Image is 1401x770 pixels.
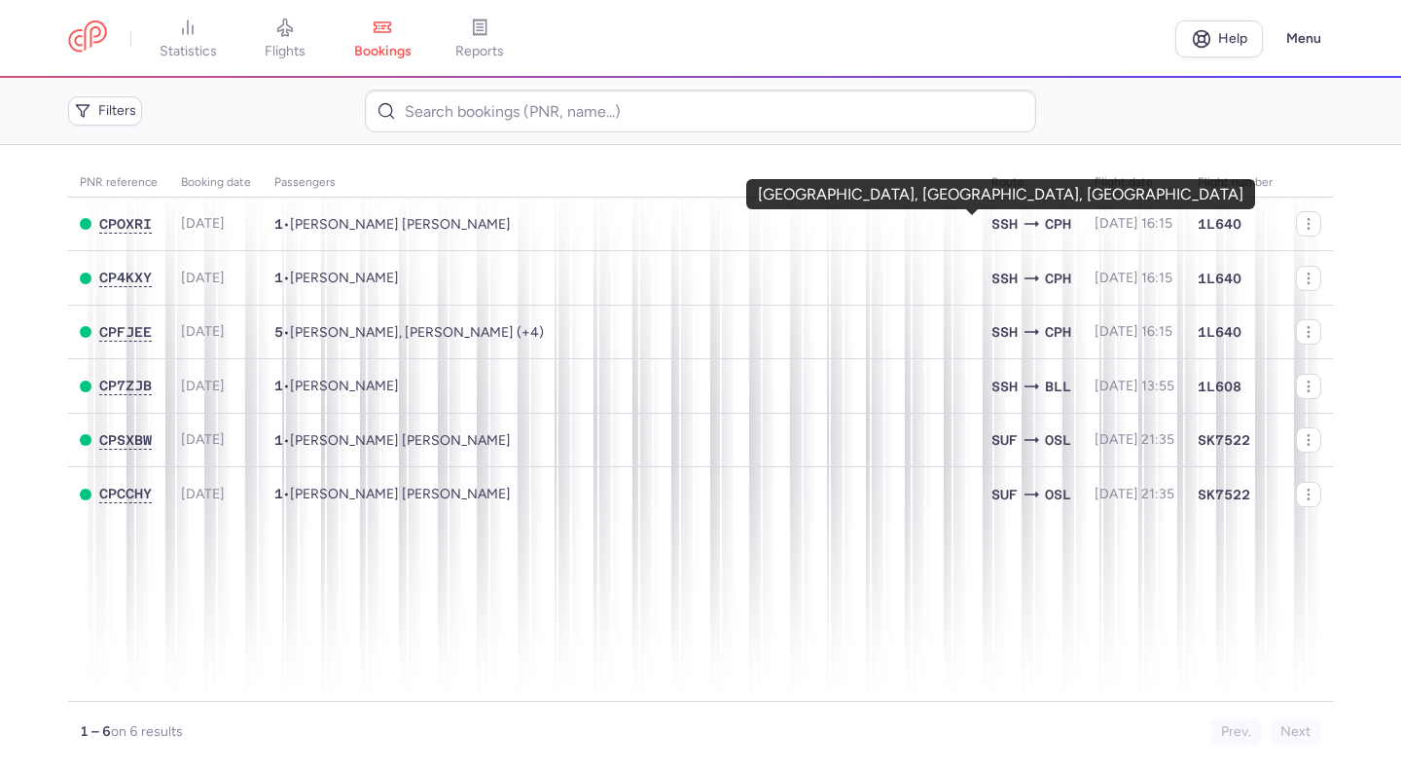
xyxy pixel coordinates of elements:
[991,484,1018,505] span: SUF
[991,213,1018,235] span: SSH
[99,216,152,232] span: CPOXRI
[1186,168,1284,198] th: Flight number
[1083,168,1186,198] th: flight date
[290,378,399,394] span: Mohammed IBRAHIM
[99,378,152,394] button: CP7ZJB
[1198,269,1241,288] span: 1L640
[99,270,152,286] button: CP4KXY
[290,324,544,341] span: Maya SAFLO, Rania ZAGHAL, Mohamad SAFLO, Ahmad SAFLO, Haya SAFLO, Yousr SAFLO
[181,215,225,232] span: [DATE]
[1198,485,1250,504] span: SK7522
[334,18,431,60] a: bookings
[99,486,152,501] span: CPCCHY
[1095,378,1174,394] span: [DATE] 13:55
[290,486,511,502] span: Yousif Omar Sulaiman SULAIMAN
[263,168,980,198] th: Passengers
[274,486,283,501] span: 1
[980,168,1083,198] th: Route
[99,486,152,502] button: CPCCHY
[80,723,111,740] strong: 1 – 6
[290,216,511,233] span: Ahmed Mohamed Ibrahim ALMAS
[1045,376,1071,397] span: BLL
[991,321,1018,343] span: SSH
[1045,321,1071,343] span: CPH
[1275,20,1333,57] button: Menu
[111,723,183,740] span: on 6 results
[290,432,511,449] span: Sebastian Hans Erik SANDBERG
[991,268,1018,289] span: SSH
[1270,717,1321,747] button: Next
[274,216,283,232] span: 1
[99,216,152,233] button: CPOXRI
[274,486,511,502] span: •
[991,376,1018,397] span: SSH
[991,429,1018,451] span: SUF
[1198,322,1241,342] span: 1L640
[1198,377,1241,396] span: 1L608
[1198,214,1241,234] span: 1L640
[758,186,1243,203] div: [GEOGRAPHIC_DATA], [GEOGRAPHIC_DATA], [GEOGRAPHIC_DATA]
[68,20,107,56] a: CitizenPlane red outlined logo
[181,270,225,286] span: [DATE]
[160,43,217,60] span: statistics
[99,378,152,393] span: CP7ZJB
[274,378,283,393] span: 1
[1198,430,1250,450] span: SK7522
[1045,213,1071,235] span: CPH
[181,486,225,502] span: [DATE]
[99,432,152,448] span: CPSXBW
[99,432,152,449] button: CPSXBW
[455,43,504,60] span: reports
[274,324,544,341] span: •
[1045,484,1071,505] span: OSL
[98,103,136,119] span: Filters
[274,432,511,449] span: •
[68,168,169,198] th: PNR reference
[99,324,152,340] span: CPFJEE
[99,270,152,285] span: CP4KXY
[99,324,152,341] button: CPFJEE
[274,378,399,394] span: •
[1095,486,1174,502] span: [DATE] 21:35
[1095,323,1172,340] span: [DATE] 16:15
[274,432,283,448] span: 1
[431,18,528,60] a: reports
[365,90,1035,132] input: Search bookings (PNR, name...)
[265,43,305,60] span: flights
[1095,270,1172,286] span: [DATE] 16:15
[236,18,334,60] a: flights
[290,270,399,286] span: Kayed ABDULRAZEK
[274,324,283,340] span: 5
[139,18,236,60] a: statistics
[1210,717,1262,747] button: Prev.
[1045,429,1071,451] span: OSL
[169,168,263,198] th: Booking date
[181,431,225,448] span: [DATE]
[354,43,412,60] span: bookings
[181,378,225,394] span: [DATE]
[68,96,142,126] button: Filters
[274,216,511,233] span: •
[1095,215,1172,232] span: [DATE] 16:15
[1045,268,1071,289] span: CPH
[181,323,225,340] span: [DATE]
[1095,431,1174,448] span: [DATE] 21:35
[274,270,283,285] span: 1
[1218,31,1247,46] span: Help
[1175,20,1263,57] a: Help
[274,270,399,286] span: •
